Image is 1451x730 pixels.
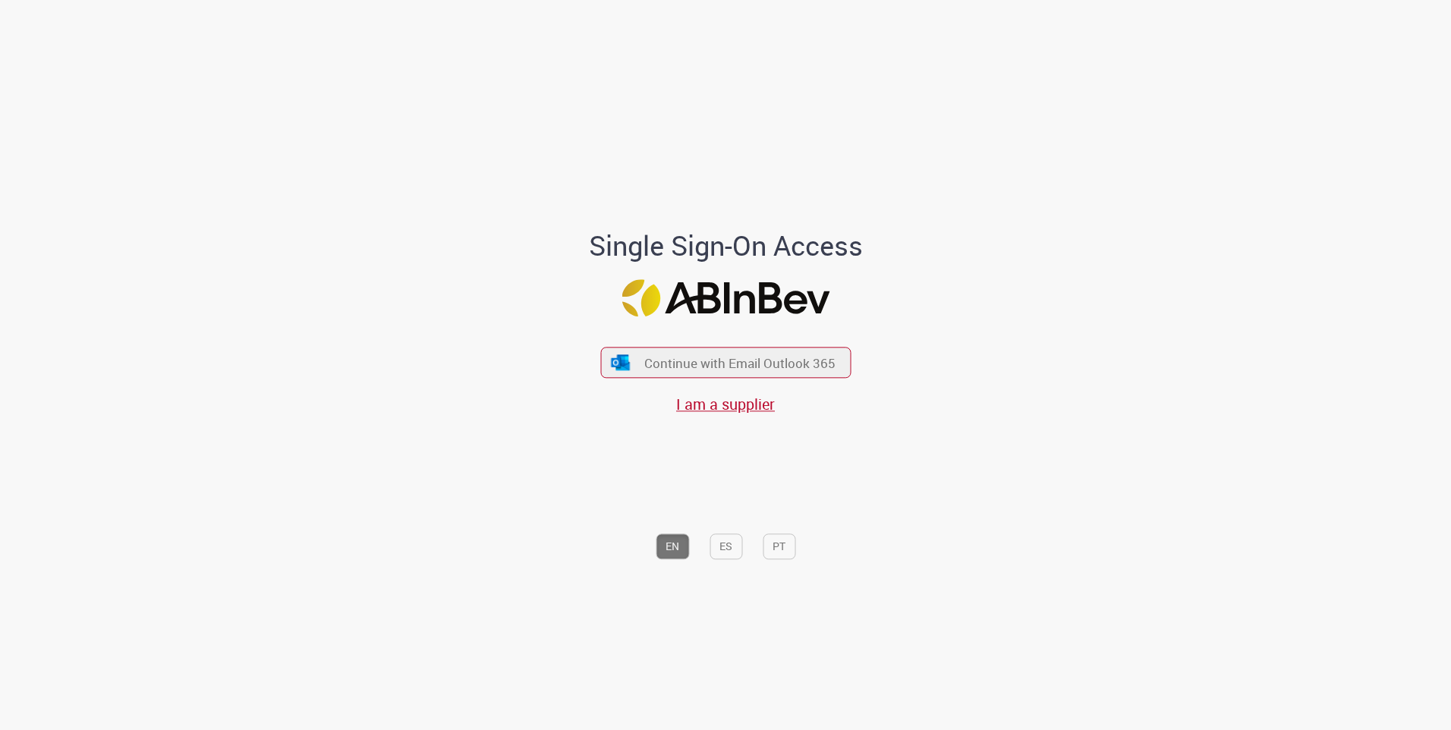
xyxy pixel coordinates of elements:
button: ES [710,533,742,559]
span: Continue with Email Outlook 365 [644,354,836,372]
button: EN [656,533,689,559]
img: ícone Azure/Microsoft 360 [610,354,631,370]
button: PT [763,533,795,559]
button: ícone Azure/Microsoft 360 Continue with Email Outlook 365 [600,347,851,378]
a: I am a supplier [676,395,775,415]
img: Logo ABInBev [622,279,829,316]
h1: Single Sign-On Access [515,231,936,262]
